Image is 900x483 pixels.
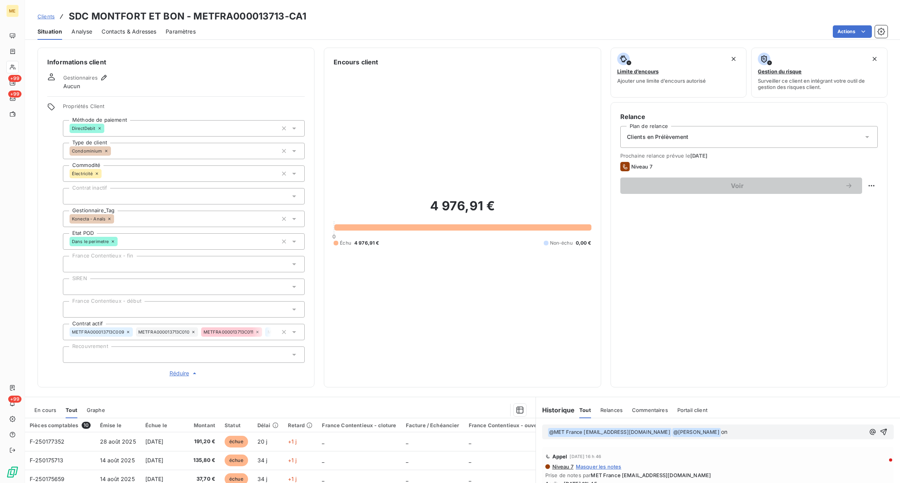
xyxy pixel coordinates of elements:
[34,407,56,413] span: En cours
[189,422,216,428] div: Montant
[189,475,216,483] span: 37,70 €
[63,75,98,81] span: Gestionnaires
[6,5,19,17] div: ME
[620,112,878,121] h6: Relance
[30,476,65,482] span: F-250175659
[406,457,408,463] span: _
[70,193,76,200] input: Ajouter une valeur
[189,456,216,464] span: 135,80 €
[257,422,279,428] div: Délai
[37,12,55,20] a: Clients
[100,457,135,463] span: 14 août 2025
[469,422,550,428] div: France Contentieux - ouverture
[118,238,124,245] input: Ajouter une valeur
[6,466,19,478] img: Logo LeanPay
[570,454,601,459] span: [DATE] 16 h 46
[225,436,248,447] span: échue
[288,422,313,428] div: Retard
[8,75,21,82] span: +99
[632,407,668,413] span: Commentaires
[288,476,297,482] span: +1 j
[627,133,688,141] span: Clients en Prélèvement
[406,476,408,482] span: _
[354,240,379,247] span: 4 976,91 €
[552,463,573,470] span: Niveau 7
[100,438,136,445] span: 28 août 2025
[257,476,268,482] span: 34 j
[406,438,408,445] span: _
[72,171,93,176] span: Électricité
[69,9,306,23] h3: SDC MONTFORT ET BON - METFRA000013713-CA1
[66,407,77,413] span: Tout
[631,163,652,170] span: Niveau 7
[257,457,268,463] span: 34 j
[758,78,881,90] span: Surveiller ce client en intégrant votre outil de gestion des risques client.
[37,28,62,36] span: Situation
[758,68,802,75] span: Gestion du risque
[322,476,324,482] span: _
[72,126,96,131] span: DirectDebit
[257,438,268,445] span: 20 j
[617,68,659,75] span: Limite d’encours
[8,396,21,403] span: +99
[72,149,102,153] span: Condominium
[204,330,254,334] span: METFRA000013713C011
[145,438,164,445] span: [DATE]
[552,453,568,460] span: Appel
[8,91,21,98] span: +99
[620,153,878,159] span: Prochaine relance prévue le
[30,422,91,429] div: Pièces comptables
[406,422,459,428] div: Facture / Echéancier
[100,476,135,482] span: 14 août 2025
[576,240,591,247] span: 0,00 €
[63,82,80,90] span: Aucun
[70,351,76,358] input: Ajouter une valeur
[721,428,727,435] span: on
[469,476,471,482] span: _
[47,57,305,67] h6: Informations client
[102,28,156,36] span: Contacts & Adresses
[37,13,55,20] span: Clients
[87,407,105,413] span: Graphe
[70,261,76,268] input: Ajouter une valeur
[591,472,711,478] span: MET France [EMAIL_ADDRESS][DOMAIN_NAME]
[536,405,575,415] h6: Historique
[268,330,319,334] span: METFRA000013713C012
[145,457,164,463] span: [DATE]
[111,147,117,154] input: Ajouter une valeur
[225,422,248,428] div: Statut
[617,78,706,84] span: Ajouter une limite d’encours autorisé
[70,306,76,313] input: Ajouter une valeur
[548,428,671,437] span: @ MET France [EMAIL_ADDRESS][DOMAIN_NAME]
[288,438,297,445] span: +1 j
[30,438,65,445] span: F-250177352
[672,428,721,437] span: @ [PERSON_NAME]
[72,217,105,221] span: Konecta - Anaïs
[332,233,336,240] span: 0
[469,438,471,445] span: _
[334,57,378,67] h6: Encours client
[170,369,198,377] span: Réduire
[579,407,591,413] span: Tout
[114,215,120,222] input: Ajouter une valeur
[72,239,109,244] span: Dans le perimetre
[189,438,216,446] span: 191,20 €
[322,422,396,428] div: France Contentieux - cloture
[225,455,248,466] span: échue
[545,472,891,478] span: Prise de notes par
[72,330,124,334] span: METFRA000013713C009
[104,125,111,132] input: Ajouter une valeur
[630,183,845,189] span: Voir
[82,422,91,429] span: 10
[145,422,180,428] div: Échue le
[63,369,305,378] button: Réduire
[873,456,892,475] iframe: Intercom live chat
[322,457,324,463] span: _
[340,240,351,247] span: Échu
[751,48,887,98] button: Gestion du risqueSurveiller ce client en intégrant votre outil de gestion des risques client.
[100,422,136,428] div: Émise le
[600,407,623,413] span: Relances
[611,48,747,98] button: Limite d’encoursAjouter une limite d’encours autorisé
[63,103,305,114] span: Propriétés Client
[550,240,573,247] span: Non-échu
